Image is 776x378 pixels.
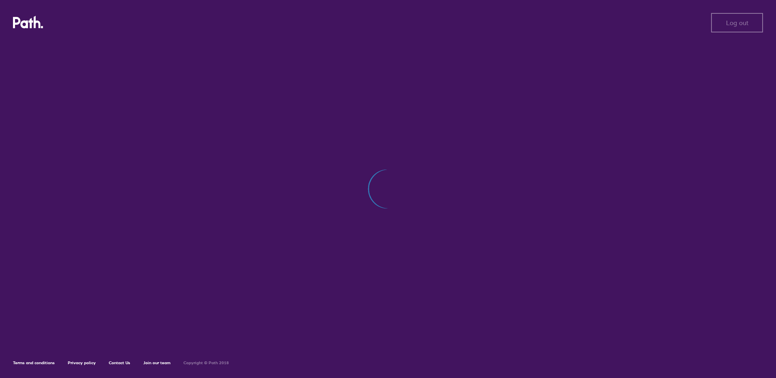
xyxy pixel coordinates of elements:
button: Log out [711,13,763,32]
a: Privacy policy [68,360,96,365]
a: Join our team [143,360,170,365]
span: Log out [726,19,748,26]
h6: Copyright © Path 2018 [183,361,229,365]
a: Terms and conditions [13,360,55,365]
a: Contact Us [109,360,130,365]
